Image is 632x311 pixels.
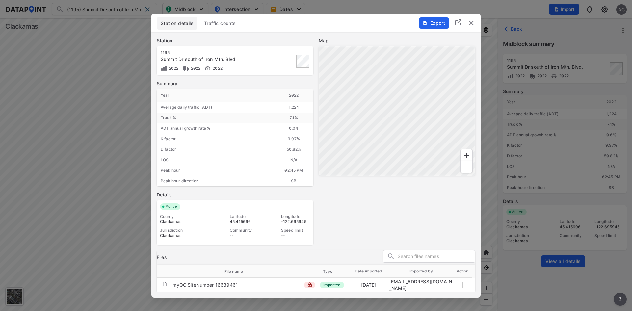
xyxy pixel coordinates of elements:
div: 02:45 PM [274,165,313,176]
h3: Files [157,254,167,261]
input: Search files names [398,252,475,262]
svg: Zoom Out [462,163,470,171]
div: LOS [157,155,274,165]
div: Clackamas [160,219,207,224]
button: more [614,293,627,306]
div: myQC SiteNumber 16039401 [172,282,238,288]
div: Year [157,89,274,102]
div: SB [274,176,313,186]
img: Vehicle class [183,65,189,72]
label: Details [157,192,313,198]
div: Jurisdiction [160,228,207,233]
div: K factor [157,134,274,144]
span: Traffic counts [204,20,236,27]
th: Date imported [348,265,389,278]
div: 7.1 % [274,113,313,123]
div: Longitude [281,214,310,219]
div: County [160,214,207,219]
div: Zoom In [460,149,473,162]
svg: Zoom In [462,151,470,159]
div: 1,224 [274,102,313,113]
img: file.af1f9d02.svg [162,281,167,287]
span: Type [323,269,341,274]
img: full_screen.b7bf9a36.svg [454,18,462,26]
div: 1195 [161,50,261,55]
img: lock_close.8fab59a9.svg [307,282,312,287]
div: D factor [157,144,274,155]
span: Imported [320,282,344,288]
img: Vehicle speed [204,65,211,72]
div: -- [281,233,310,238]
span: ? [618,295,623,303]
div: Latitude [230,214,259,219]
div: ADT annual growth rate % [157,123,274,134]
div: migration@data-point.io [389,278,453,292]
div: Summit Dr south of Iron Mtn. Blvd. [161,56,261,63]
label: Station [157,38,313,44]
img: File%20-%20Download.70cf71cd.svg [422,20,428,26]
div: Peak hour [157,165,274,176]
th: Imported by [389,265,453,278]
div: -122.695945 [281,219,310,224]
div: N/A [274,155,313,165]
div: basic tabs example [157,17,475,30]
div: Community [230,228,259,233]
div: 50.82% [274,144,313,155]
img: close.efbf2170.svg [467,19,475,27]
label: Map [319,38,475,44]
span: File name [224,269,251,274]
div: 45.415696 [230,219,259,224]
td: [DATE] [348,279,389,291]
span: 2022 [189,66,201,71]
span: Station details [161,20,194,27]
img: Volume count [161,65,167,72]
span: 2022 [211,66,223,71]
div: 9.97% [274,134,313,144]
button: Export [419,17,449,29]
span: Export [423,20,445,26]
button: delete [467,19,475,27]
div: Truck % [157,113,274,123]
span: Active [163,203,180,210]
div: Clackamas [160,233,207,238]
div: Average daily traffic (ADT) [157,102,274,113]
div: Peak hour direction [157,176,274,186]
div: 2022 [274,89,313,102]
div: Speed limit [281,228,310,233]
th: Action [453,265,472,278]
div: -- [230,233,259,238]
div: 0.0 % [274,123,313,134]
span: 2022 [167,66,179,71]
label: Summary [157,80,313,87]
div: Zoom Out [460,161,473,173]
